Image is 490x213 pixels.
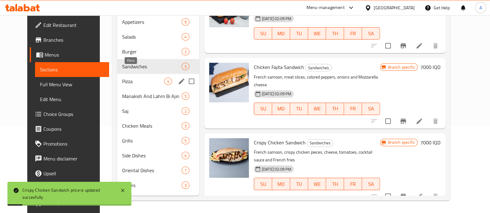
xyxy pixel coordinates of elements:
span: WE [311,180,324,189]
img: Chicken Fajita Sandwich [209,63,249,102]
button: Branch-specific-item [396,38,411,53]
div: Burger2 [117,44,199,59]
span: Coupons [43,125,104,133]
div: Sandwiches3 [117,59,199,74]
a: Edit menu item [416,193,423,200]
button: WE [308,27,326,40]
div: Oriental Dishes7 [117,163,199,178]
div: Crispy Chicken Sandwich price is updated succesfully [22,187,114,201]
button: TH [326,27,344,40]
span: Edit Restaurant [43,21,104,29]
div: items [182,167,189,174]
span: Crispy Chicken Sandwich [254,138,306,147]
h6: 7000 IQD [420,63,440,71]
div: Appetizers9 [117,15,199,29]
span: TU [293,104,306,113]
span: Chicken Fajita Sandwich [254,62,304,72]
button: TH [326,178,344,190]
span: Branch specific [385,64,417,70]
div: items [182,107,189,115]
span: A [479,4,482,11]
span: FR [347,29,360,38]
button: FR [344,103,362,115]
div: items [182,48,189,55]
button: SA [362,27,380,40]
span: TH [329,104,342,113]
p: French samoon, meat slices, colored peppers, onions and Mozzarella cheese [254,73,380,89]
span: Manakish And Lahm Bi Ajin [122,92,181,100]
button: TH [326,103,344,115]
a: Choice Groups [30,107,109,121]
span: Grocery Checklist [43,199,104,207]
span: SA [364,29,377,38]
span: Branch specific [385,139,417,145]
a: Edit Menu [35,92,109,107]
img: Crispy Chicken Sandwich [209,138,249,178]
span: Select to update [382,115,395,128]
div: Side Dishes4 [117,148,199,163]
button: delete [428,114,443,129]
div: Oriental Dishes [122,167,181,174]
span: SU [257,180,270,189]
span: Drinks [122,181,181,189]
a: Upsell [30,166,109,181]
div: items [182,152,189,159]
span: Choice Groups [43,110,104,118]
a: Promotions [30,136,109,151]
div: items [182,122,189,130]
span: SA [364,180,377,189]
span: MO [275,180,288,189]
div: Salads4 [117,29,199,44]
span: Sandwiches [307,139,333,147]
span: Menu disclaimer [43,155,104,162]
a: Edit Restaurant [30,18,109,32]
span: Sections [40,66,104,73]
div: items [164,78,172,85]
div: Menu-management [307,4,345,11]
span: Chicken Meals [122,122,181,130]
span: TU [293,180,306,189]
div: Sandwiches [122,63,181,70]
span: Upsell [43,170,104,177]
span: 3 [182,64,189,70]
div: Burger [122,48,181,55]
span: Grills [122,137,181,144]
span: Full Menu View [40,81,104,88]
button: SU [254,103,272,115]
button: Branch-specific-item [396,114,411,129]
span: Salads [122,33,181,40]
span: Sandwiches [306,64,331,71]
a: Sections [35,62,109,77]
span: 4 [182,153,189,159]
a: Edit menu item [416,117,423,125]
a: Edit menu item [416,42,423,49]
span: 4 [182,34,189,40]
button: delete [428,189,443,204]
button: SA [362,178,380,190]
button: TU [290,27,308,40]
span: SU [257,29,270,38]
a: Menu disclaimer [30,151,109,166]
span: Edit Menu [40,96,104,103]
button: FR [344,27,362,40]
span: Menus [45,51,104,58]
a: Full Menu View [35,77,109,92]
div: [GEOGRAPHIC_DATA] [374,4,415,11]
div: Appetizers [122,18,181,26]
nav: Menu sections [117,12,199,195]
span: Select to update [382,190,395,203]
button: edit [177,77,186,86]
button: Branch-specific-item [396,189,411,204]
span: MO [275,29,288,38]
span: 2 [182,108,189,114]
button: TU [290,103,308,115]
button: SU [254,178,272,190]
div: Drinks3 [117,178,199,193]
div: Saj2 [117,104,199,118]
span: FR [347,104,360,113]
